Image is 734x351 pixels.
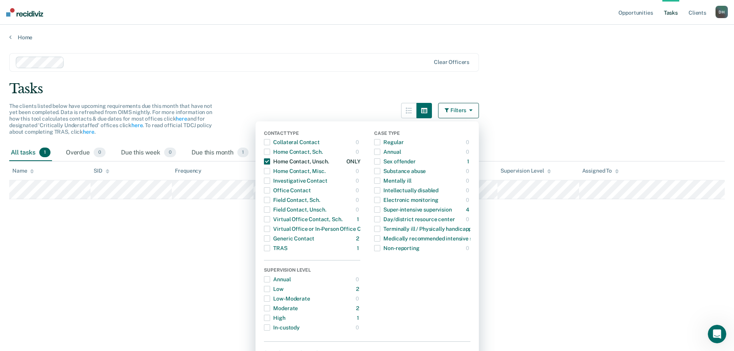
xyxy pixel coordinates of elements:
div: Due this month1 [190,144,250,161]
div: 0 [466,146,471,158]
div: 1 [357,213,361,225]
div: Tasks [9,81,725,97]
div: 0 [466,242,471,254]
div: 4 [466,203,471,216]
div: Investigative Contact [264,175,327,187]
div: Terminally ill / Physically handicapped [374,223,478,235]
div: 0 [356,175,361,187]
a: here [176,116,187,122]
div: Intellectually disabled [374,184,438,196]
div: All tasks1 [9,144,52,161]
div: Supervision Level [264,267,360,274]
div: 0 [356,273,361,286]
div: Substance abuse [374,165,426,177]
div: 1 [467,155,471,168]
div: SID [94,168,109,174]
div: 0 [466,136,471,148]
div: Field Contact, Unsch. [264,203,326,216]
div: 0 [356,292,361,305]
a: here [83,129,94,135]
div: Medically recommended intensive supervision [374,232,498,245]
div: 0 [356,146,361,158]
span: The clients listed below have upcoming requirements due this month that have not yet been complet... [9,103,212,135]
iframe: Intercom live chat [708,325,726,343]
div: Home Contact, Misc. [264,165,325,177]
div: 0 [356,321,361,334]
div: Contact Type [264,131,360,138]
span: 0 [164,148,176,158]
div: Sex offender [374,155,415,168]
div: Case Type [374,131,470,138]
div: In-custody [264,321,300,334]
a: here [131,122,143,128]
div: D H [716,6,728,18]
span: 1 [237,148,249,158]
div: Super-intensive supervision [374,203,452,216]
div: Office Contact [264,184,311,196]
div: 0 [466,194,471,206]
div: Electronic monitoring [374,194,438,206]
div: Mentally ill [374,175,411,187]
div: 0 [466,213,471,225]
div: 0 [356,165,361,177]
div: Annual [264,273,291,286]
div: 2 [356,232,361,245]
div: TRAS [264,242,287,254]
div: 0 [356,203,361,216]
button: Filters [438,103,479,118]
div: 0 [356,194,361,206]
div: Low-Moderate [264,292,310,305]
div: Name [12,168,34,174]
div: Home Contact, Sch. [264,146,322,158]
div: 2 [356,283,361,295]
a: Home [9,34,725,41]
div: Field Contact, Sch. [264,194,320,206]
div: 0 [356,136,361,148]
div: Annual [374,146,401,158]
button: DH [716,6,728,18]
div: Clear officers [434,59,469,65]
div: Virtual Office Contact, Sch. [264,213,342,225]
div: 0 [466,165,471,177]
div: ONLY [346,155,360,168]
div: Day/district resource center [374,213,455,225]
div: Virtual Office or In-Person Office Contact [264,223,377,235]
div: Frequency [175,168,202,174]
div: Low [264,283,284,295]
div: Assigned To [582,168,619,174]
img: Recidiviz [6,8,43,17]
div: Overdue0 [64,144,107,161]
div: 0 [466,175,471,187]
div: 2 [356,302,361,314]
div: 1 [357,242,361,254]
div: Non-reporting [374,242,419,254]
div: Supervision Level [501,168,551,174]
div: Collateral Contact [264,136,319,148]
span: 1 [39,148,50,158]
div: Generic Contact [264,232,314,245]
span: 0 [94,148,106,158]
div: 1 [357,312,361,324]
div: 0 [356,184,361,196]
div: Due this week0 [119,144,178,161]
div: 0 [466,184,471,196]
div: High [264,312,285,324]
div: Regular [374,136,403,148]
div: Moderate [264,302,298,314]
div: Home Contact, Unsch. [264,155,329,168]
